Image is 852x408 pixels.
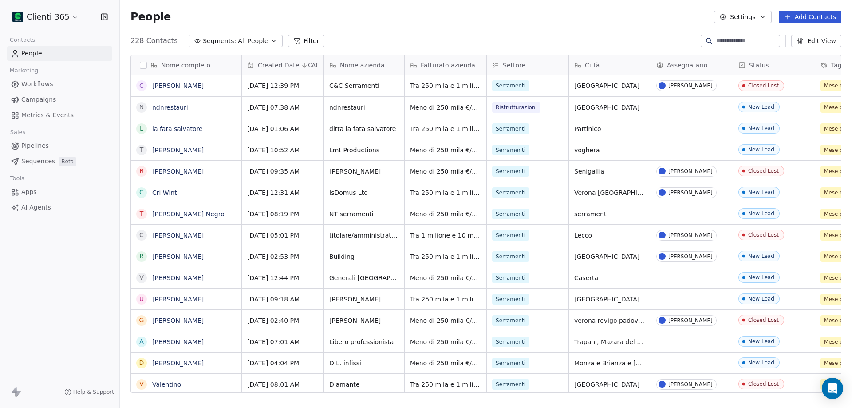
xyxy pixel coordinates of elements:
div: New Lead [748,253,774,259]
span: C&C Serramenti [329,81,399,90]
span: Meno di 250 mila €/anno [410,337,481,346]
a: [PERSON_NAME] [152,338,204,345]
a: [PERSON_NAME] [152,296,204,303]
div: [PERSON_NAME] [668,254,713,260]
span: Nome azienda [340,61,385,70]
a: ndnrestauri [152,104,188,111]
span: Nome completo [161,61,210,70]
div: [PERSON_NAME] [668,232,713,238]
span: Tra 250 mila e 1 milione €/anno [410,380,481,389]
span: Contacts [6,33,39,47]
div: Città [569,55,651,75]
span: Meno di 250 mila €/anno [410,146,481,154]
div: Status [733,55,815,75]
div: Nome azienda [324,55,404,75]
span: Serramenti [492,294,529,305]
div: Closed Lost [748,83,779,89]
div: [PERSON_NAME] [668,83,713,89]
span: Serramenti [492,358,529,368]
a: [PERSON_NAME] [152,360,204,367]
span: Assegnatario [667,61,707,70]
div: New Lead [748,147,774,153]
div: C [139,188,144,197]
a: Campaigns [7,92,112,107]
a: SequencesBeta [7,154,112,169]
span: Trapani, Mazara del Vallo [574,337,645,346]
span: [DATE] 07:01 AM [247,337,318,346]
span: Monza e Brianza e [GEOGRAPHIC_DATA] [574,359,645,368]
div: grid [131,75,242,393]
span: Tra 250 mila e 1 milione €/anno [410,188,481,197]
span: Serramenti [492,123,529,134]
div: New Lead [748,274,774,281]
span: Apps [21,187,37,197]
span: Serramenti [492,337,529,347]
a: [PERSON_NAME] [152,147,204,154]
span: Lecco [574,231,645,240]
span: All People [238,36,268,46]
div: Fatturato azienda [405,55,486,75]
span: Marketing [6,64,42,77]
div: [PERSON_NAME] [668,190,713,196]
span: [DATE] 12:44 PM [247,273,318,282]
span: Sequences [21,157,55,166]
span: Caserta [574,273,645,282]
span: Serramenti [492,315,529,326]
span: People [130,10,171,24]
span: Serramenti [492,80,529,91]
div: Created DateCAT [242,55,323,75]
span: [PERSON_NAME] [329,167,399,176]
span: Verona [GEOGRAPHIC_DATA] [GEOGRAPHIC_DATA] [GEOGRAPHIC_DATA] [GEOGRAPHIC_DATA] [574,188,645,197]
span: Status [749,61,769,70]
span: Serramenti [492,166,529,177]
span: Fatturato azienda [421,61,475,70]
span: CAT [308,62,318,69]
span: titolare/amministratore presso All-ser [329,231,399,240]
span: AI Agents [21,203,51,212]
span: Workflows [21,79,53,89]
span: ndnrestauri [329,103,399,112]
a: Help & Support [64,388,114,396]
span: Serramenti [492,273,529,283]
div: n [139,103,144,112]
span: [DATE] 10:52 AM [247,146,318,154]
a: [PERSON_NAME] [152,317,204,324]
span: Sales [6,126,29,139]
span: Meno di 250 mila €/anno [410,210,481,218]
div: New Lead [748,104,774,110]
span: serramenti [574,210,645,218]
span: Metrics & Events [21,111,74,120]
span: Libero professionista [329,337,399,346]
span: Serramenti [492,251,529,262]
a: Apps [7,185,112,199]
span: [DATE] 09:35 AM [247,167,318,176]
div: Assegnatario [651,55,733,75]
span: Partinico [574,124,645,133]
div: A [139,337,144,346]
button: Settings [714,11,771,23]
span: Generali [GEOGRAPHIC_DATA] [329,273,399,282]
span: Meno di 250 mila €/anno [410,167,481,176]
span: [DATE] 02:40 PM [247,316,318,325]
span: Meno di 250 mila €/anno [410,359,481,368]
div: Open Intercom Messenger [822,378,843,399]
span: D.L. infissi [329,359,399,368]
button: Edit View [791,35,841,47]
span: [GEOGRAPHIC_DATA] [574,103,645,112]
span: Meno di 250 mila €/anno [410,316,481,325]
span: Tra 250 mila e 1 milione €/anno [410,252,481,261]
span: [GEOGRAPHIC_DATA] [574,380,645,389]
div: G [139,316,144,325]
div: New Lead [748,125,774,131]
span: Help & Support [73,388,114,396]
a: People [7,46,112,61]
button: Clienti 365 [11,9,81,24]
div: Closed Lost [748,232,779,238]
div: [PERSON_NAME] [668,381,713,388]
span: Tra 250 mila e 1 milione €/anno [410,124,481,133]
span: [DATE] 05:01 PM [247,231,318,240]
button: Filter [288,35,325,47]
div: New Lead [748,360,774,366]
div: T [140,209,144,218]
span: Serramenti [492,209,529,219]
